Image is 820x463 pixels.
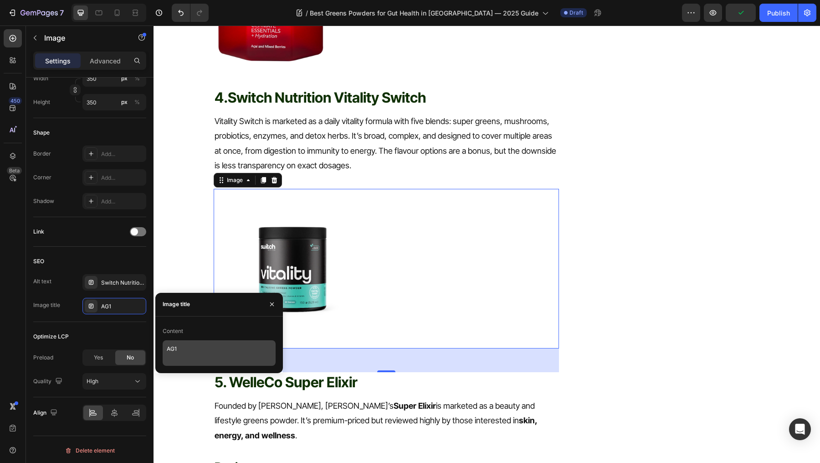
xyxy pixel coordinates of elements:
div: Optimize LCP [33,333,69,341]
input: px% [82,94,146,110]
div: Quality [33,375,64,388]
strong: Reviews [61,434,107,448]
div: Beta [7,167,22,174]
button: % [119,97,130,108]
strong: Super Elixir [240,375,282,385]
p: Advanced [90,56,121,66]
div: Content [163,327,183,335]
div: Link [33,228,44,236]
div: px [121,98,128,106]
div: Preload [33,354,53,362]
div: % [134,98,140,106]
button: px [132,97,143,108]
button: 7 [4,4,68,22]
div: AG1 [101,302,144,311]
div: px [121,74,128,83]
div: Add... [101,174,144,182]
div: Align [33,407,59,419]
div: Shape [33,129,50,137]
iframe: Design area [154,26,820,463]
button: % [119,73,130,84]
span: High [87,378,98,385]
div: Image title [33,301,60,309]
div: SEO [33,257,44,265]
span: Draft [569,9,583,17]
div: Switch Nutrition Vitality Switch [101,279,144,287]
label: Height [33,98,50,106]
span: Best Greens Powders for Gut Health in [GEOGRAPHIC_DATA] — 2025 Guide [310,8,538,18]
div: Open Intercom Messenger [789,418,811,440]
span: No [127,354,134,362]
div: Publish [767,8,790,18]
div: Add... [101,150,144,158]
button: px [132,73,143,84]
input: px% [82,70,146,87]
p: 7 [60,7,64,18]
div: Shadow [33,197,54,205]
span: Yes [94,354,103,362]
span: / [306,8,308,18]
div: Delete element [65,445,115,456]
div: Add... [101,198,144,206]
p: Image [44,32,122,43]
button: High [82,373,146,390]
strong: skin, energy, and wellness [61,390,384,414]
button: Publish [759,4,798,22]
div: Alt text [33,277,51,286]
p: Settings [45,56,71,66]
div: Image title [163,300,190,308]
div: Corner [33,173,51,182]
div: Border [33,150,51,158]
label: Width [33,74,48,83]
button: Delete element [33,443,146,458]
div: 450 [9,97,22,104]
div: % [134,74,140,83]
div: Undo/Redo [172,4,209,22]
